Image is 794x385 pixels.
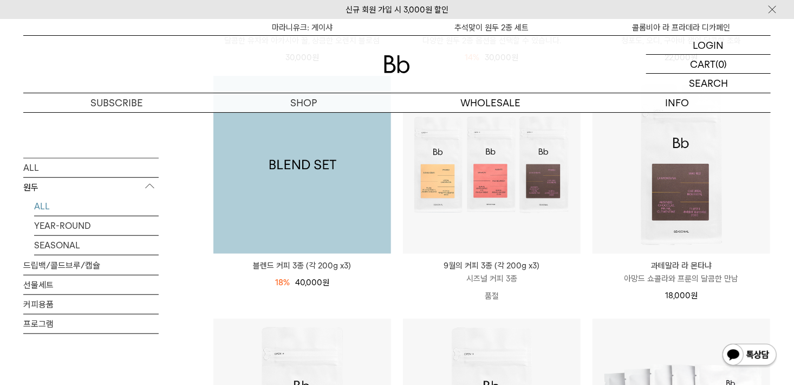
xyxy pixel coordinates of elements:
[34,235,159,254] a: SEASONAL
[689,74,728,93] p: SEARCH
[646,55,771,74] a: CART (0)
[593,259,770,272] p: 과테말라 라 몬타냐
[213,76,391,254] a: 블렌드 커피 3종 (각 200g x3)
[23,314,159,333] a: 프로그램
[23,275,159,294] a: 선물세트
[691,291,698,300] span: 원
[275,276,290,289] div: 18%
[693,36,724,54] p: LOGIN
[690,55,715,73] p: CART
[23,294,159,313] a: 커피용품
[23,158,159,177] a: ALL
[665,291,698,300] span: 18,000
[34,196,159,215] a: ALL
[34,216,159,235] a: YEAR-ROUND
[23,93,210,112] a: SUBSCRIBE
[213,76,391,254] img: 1000001179_add2_053.png
[23,177,159,197] p: 원두
[346,5,448,15] a: 신규 회원 가입 시 3,000원 할인
[715,55,727,73] p: (0)
[210,93,397,112] a: SHOP
[23,255,159,274] a: 드립백/콜드브루/캡슐
[322,278,329,287] span: 원
[403,76,581,254] img: 9월의 커피 3종 (각 200g x3)
[397,93,584,112] p: WHOLESALE
[584,93,771,112] p: INFO
[213,259,391,272] a: 블렌드 커피 3종 (각 200g x3)
[721,343,778,369] img: 카카오톡 채널 1:1 채팅 버튼
[593,272,770,285] p: 아망드 쇼콜라와 프룬의 달콤한 만남
[384,55,410,73] img: 로고
[646,36,771,55] a: LOGIN
[403,272,581,285] p: 시즈널 커피 3종
[403,259,581,285] a: 9월의 커피 3종 (각 200g x3) 시즈널 커피 3종
[403,285,581,307] p: 품절
[295,278,329,287] span: 40,000
[593,259,770,285] a: 과테말라 라 몬타냐 아망드 쇼콜라와 프룬의 달콤한 만남
[403,259,581,272] p: 9월의 커피 3종 (각 200g x3)
[593,76,770,254] img: 과테말라 라 몬타냐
